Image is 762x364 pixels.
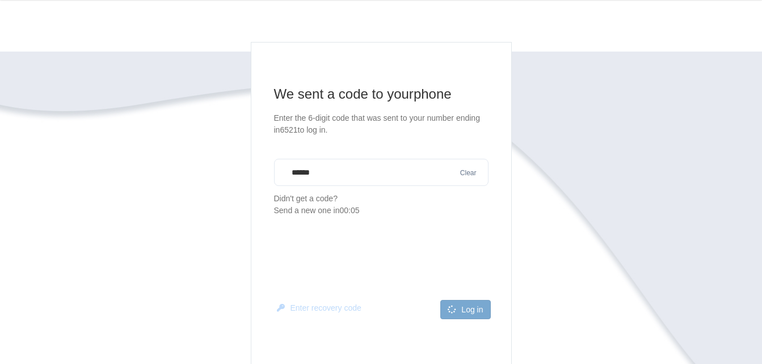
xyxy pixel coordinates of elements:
div: Send a new one in 00:05 [274,205,489,217]
h1: We sent a code to your phone [274,85,489,103]
button: Log in [440,300,490,319]
p: Enter the 6-digit code that was sent to your number ending in 6521 to log in. [274,112,489,136]
p: Didn't get a code? [274,193,489,217]
button: Clear [457,168,480,179]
